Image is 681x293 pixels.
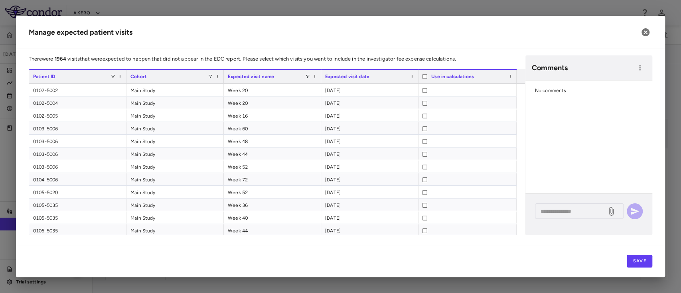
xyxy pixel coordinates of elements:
[321,199,418,211] div: [DATE]
[321,147,418,160] div: [DATE]
[126,135,224,147] div: Main Study
[321,224,418,236] div: [DATE]
[126,211,224,224] div: Main Study
[126,84,224,96] div: Main Study
[627,255,652,267] button: Save
[126,122,224,134] div: Main Study
[321,84,418,96] div: [DATE]
[321,96,418,109] div: [DATE]
[29,135,126,147] div: 0103-5006
[532,63,634,73] h6: Comments
[29,84,126,96] div: 0102-5002
[126,160,224,173] div: Main Study
[224,135,321,147] div: Week 48
[228,74,274,79] span: Expected visit name
[29,224,126,236] div: 0105-5035
[224,109,321,122] div: Week 16
[29,199,126,211] div: 0105-5035
[224,122,321,134] div: Week 60
[29,27,132,38] h6: Manage expected patient visits
[321,122,418,134] div: [DATE]
[431,74,474,79] span: Use in calculations
[321,211,418,224] div: [DATE]
[33,74,55,79] span: Patient ID
[321,173,418,185] div: [DATE]
[29,173,126,185] div: 0104-5006
[126,109,224,122] div: Main Study
[29,122,126,134] div: 0103-5006
[224,147,321,160] div: Week 44
[126,96,224,109] div: Main Study
[321,135,418,147] div: [DATE]
[321,160,418,173] div: [DATE]
[55,56,67,62] strong: 1964
[321,186,418,198] div: [DATE]
[224,173,321,185] div: Week 72
[29,96,126,109] div: 0102-5004
[321,109,418,122] div: [DATE]
[535,88,567,93] span: No comments
[126,199,224,211] div: Main Study
[224,96,321,109] div: Week 20
[224,160,321,173] div: Week 52
[224,186,321,198] div: Week 52
[224,84,321,96] div: Week 20
[29,160,126,173] div: 0103-5006
[29,109,126,122] div: 0102-5005
[126,147,224,160] div: Main Study
[29,147,126,160] div: 0103-5006
[29,211,126,224] div: 0105-5035
[325,74,369,79] span: Expected visit date
[224,211,321,224] div: Week 40
[130,74,147,79] span: Cohort
[29,186,126,198] div: 0105-5020
[224,199,321,211] div: Week 36
[29,55,525,63] p: There were visits that were expected to happen that did not appear in the EDC report. Please sele...
[126,186,224,198] div: Main Study
[126,173,224,185] div: Main Study
[224,224,321,236] div: Week 44
[126,224,224,236] div: Main Study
